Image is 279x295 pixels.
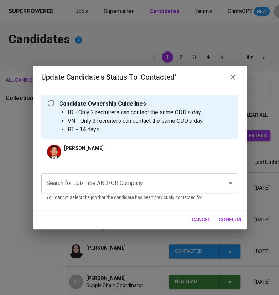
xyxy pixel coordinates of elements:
li: ID - Only 2 recruiters can contact the same CDD a day. [68,108,203,117]
h6: Update Candidate's Status to 'Contacted' [41,71,176,83]
span: cancel [192,215,210,224]
p: [PERSON_NAME] [64,145,104,152]
button: Open [226,178,236,188]
button: cancel [189,213,213,226]
img: 126a88258ae77854994399bd64d54a3c.jpg [47,145,61,159]
button: confirm [216,213,244,226]
p: You cannot select the job that the candidate has been previously contacted for. [46,194,233,201]
span: confirm [219,215,241,224]
li: BT - 14 days. [68,125,203,134]
li: VN - Only 3 recruiters can contact the same CDD a day. [68,117,203,125]
p: Candidate Ownership Guidelines [59,100,203,108]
